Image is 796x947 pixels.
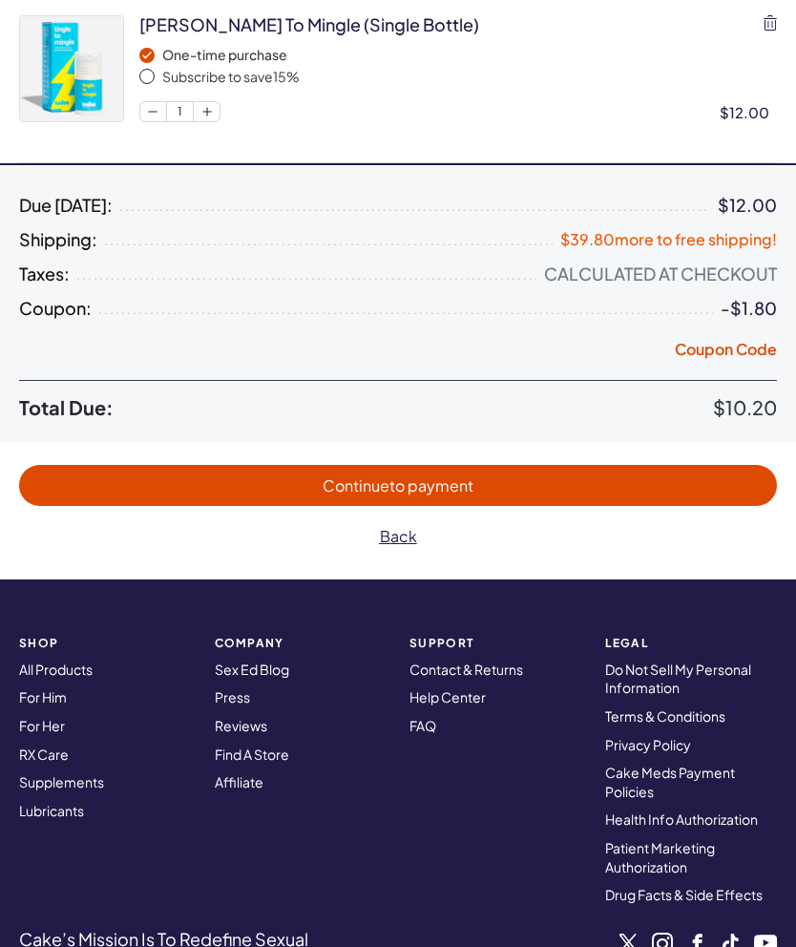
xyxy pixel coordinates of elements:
span: Back [380,526,417,546]
button: Back [361,516,436,557]
a: Patient Marketing Authorization [605,839,715,875]
a: All Products [19,661,93,678]
span: Taxes: [19,264,70,284]
span: Shipping: [19,230,97,249]
a: Privacy Policy [605,736,691,753]
div: One-time purchase [162,46,777,65]
a: Health Info Authorization [605,810,758,828]
a: Lubricants [19,802,84,819]
strong: Support [409,637,582,649]
button: Coupon Code [675,339,777,366]
strong: Legal [605,637,778,649]
a: Supplements [19,773,104,790]
a: Reviews [215,717,267,734]
a: Sex Ed Blog [215,661,289,678]
img: LubesandmoreArtboard26.jpg [20,16,123,121]
div: Calculated at Checkout [544,264,777,284]
div: $12.00 [720,102,777,122]
a: Find A Store [215,746,289,763]
div: -$1.80 [721,299,777,318]
span: Coupon: [19,299,92,318]
span: $39.80 more to free shipping! [560,229,777,249]
a: Help Center [409,688,486,705]
span: Total Due: [19,396,713,419]
span: Continue [323,475,473,495]
a: Cake Meds Payment Policies [605,764,735,800]
a: Contact & Returns [409,661,523,678]
span: to payment [389,475,473,495]
a: Terms & Conditions [605,707,725,725]
a: FAQ [409,717,436,734]
div: $12.00 [718,196,777,215]
strong: COMPANY [215,637,388,649]
span: $10.20 [713,395,777,419]
a: RX Care [19,746,69,763]
a: For Her [19,717,65,734]
a: Press [215,688,250,705]
strong: SHOP [19,637,192,649]
span: 1 [167,102,194,121]
span: Due [DATE]: [19,196,113,215]
a: Drug Facts & Side Effects [605,886,763,903]
div: Subscribe to save 15 % [162,68,777,87]
a: For Him [19,688,67,705]
a: Affiliate [215,773,263,790]
a: Do Not Sell My Personal Information [605,661,751,697]
button: Continueto payment [19,465,777,506]
div: [PERSON_NAME] to mingle (single bottle) [139,12,479,36]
